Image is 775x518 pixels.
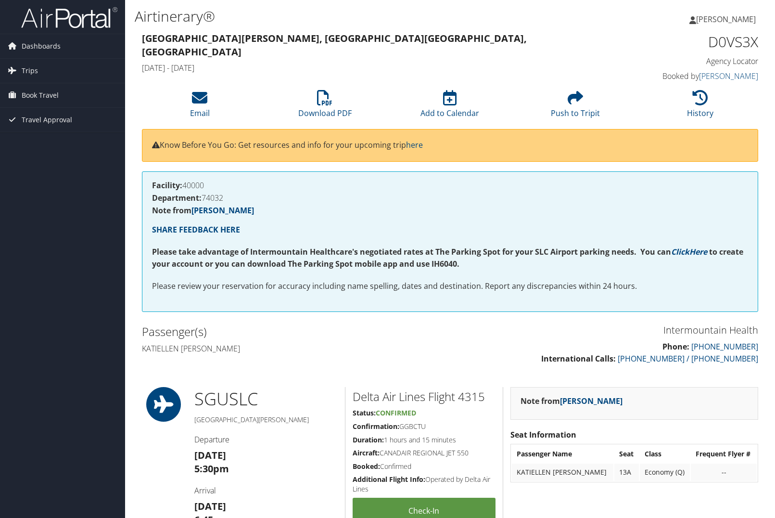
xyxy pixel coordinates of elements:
[457,324,759,337] h3: Intermountain Health
[152,193,202,203] strong: Department:
[689,246,707,257] a: Here
[662,341,689,352] strong: Phone:
[671,246,689,257] a: Click
[353,388,495,405] h2: Delta Air Lines Flight 4315
[190,95,210,118] a: Email
[22,34,61,58] span: Dashboards
[696,14,756,25] span: [PERSON_NAME]
[691,341,758,352] a: [PHONE_NUMBER]
[22,59,38,83] span: Trips
[521,396,623,406] strong: Note from
[21,6,117,29] img: airportal-logo.png
[687,95,713,118] a: History
[194,485,338,496] h4: Arrival
[618,353,758,364] a: [PHONE_NUMBER] / [PHONE_NUMBER]
[353,408,376,417] strong: Status:
[615,71,758,81] h4: Booked by
[696,468,752,477] div: --
[353,422,399,431] strong: Confirmation:
[152,280,748,293] p: Please review your reservation for accuracy including name spelling, dates and destination. Repor...
[194,387,338,411] h1: SGU SLC
[135,6,555,26] h1: Airtinerary®
[142,32,527,58] strong: [GEOGRAPHIC_DATA][PERSON_NAME], [GEOGRAPHIC_DATA] [GEOGRAPHIC_DATA], [GEOGRAPHIC_DATA]
[353,475,425,484] strong: Additional Flight Info:
[615,56,758,66] h4: Agency Locator
[22,83,59,107] span: Book Travel
[420,95,479,118] a: Add to Calendar
[699,71,758,81] a: [PERSON_NAME]
[541,353,616,364] strong: International Calls:
[353,448,380,457] strong: Aircraft:
[353,475,495,493] h5: Operated by Delta Air Lines
[353,435,495,445] h5: 1 hours and 15 minutes
[510,429,576,440] strong: Seat Information
[689,5,765,34] a: [PERSON_NAME]
[691,445,757,463] th: Frequent Flyer #
[142,324,443,340] h2: Passenger(s)
[22,108,72,132] span: Travel Approval
[152,246,671,257] strong: Please take advantage of Intermountain Healthcare's negotiated rates at The Parking Spot for your...
[353,422,495,431] h5: GGBCTU
[640,464,690,481] td: Economy (Q)
[152,224,240,235] a: SHARE FEEDBACK HERE
[353,435,384,444] strong: Duration:
[152,194,748,202] h4: 74032
[152,205,254,216] strong: Note from
[512,445,613,463] th: Passenger Name
[615,32,758,52] h1: D0VS3X
[353,462,495,471] h5: Confirmed
[353,462,380,471] strong: Booked:
[298,95,352,118] a: Download PDF
[406,140,423,150] a: here
[512,464,613,481] td: KATIELLEN [PERSON_NAME]
[614,464,639,481] td: 13A
[614,445,639,463] th: Seat
[640,445,690,463] th: Class
[551,95,600,118] a: Push to Tripit
[194,462,229,475] strong: 5:30pm
[191,205,254,216] a: [PERSON_NAME]
[560,396,623,406] a: [PERSON_NAME]
[152,139,748,152] p: Know Before You Go: Get resources and info for your upcoming trip
[353,448,495,458] h5: CANADAIR REGIONAL JET 550
[142,343,443,354] h4: Katiellen [PERSON_NAME]
[194,415,338,425] h5: [GEOGRAPHIC_DATA][PERSON_NAME]
[152,180,182,191] strong: Facility:
[194,449,226,462] strong: [DATE]
[194,500,226,513] strong: [DATE]
[194,434,338,445] h4: Departure
[142,63,600,73] h4: [DATE] - [DATE]
[376,408,416,417] span: Confirmed
[152,181,748,189] h4: 40000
